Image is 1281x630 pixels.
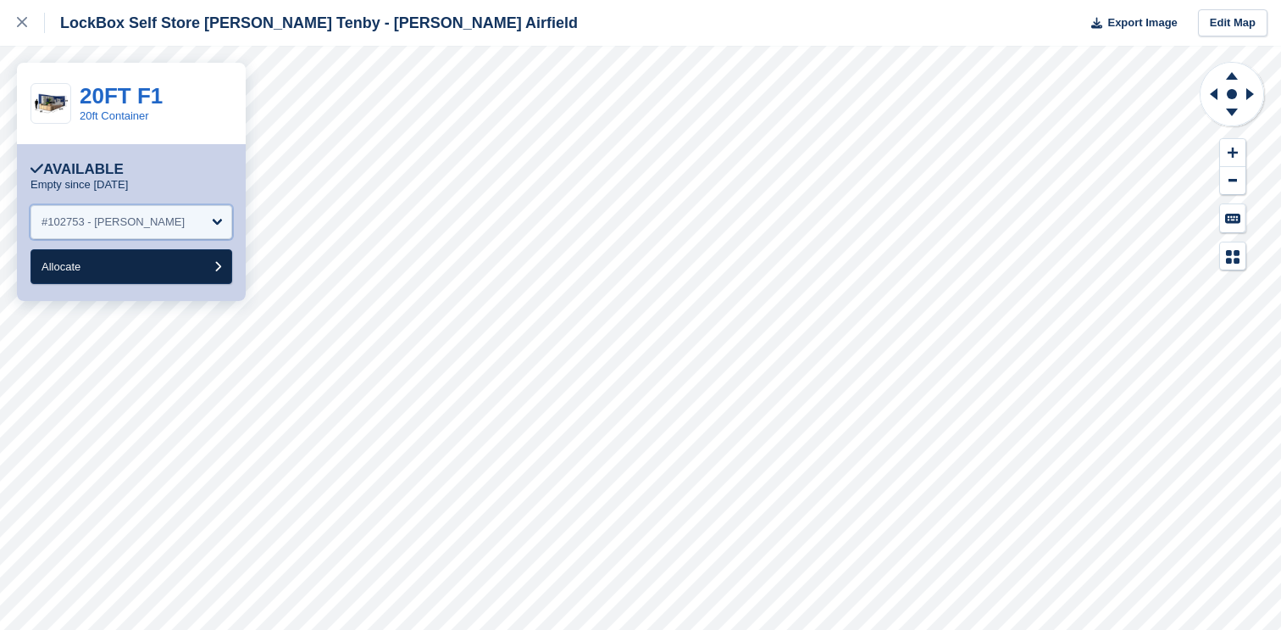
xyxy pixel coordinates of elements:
[1220,167,1245,195] button: Zoom Out
[1220,204,1245,232] button: Keyboard Shortcuts
[30,161,124,178] div: Available
[45,13,578,33] div: LockBox Self Store [PERSON_NAME] Tenby - [PERSON_NAME] Airfield
[1220,139,1245,167] button: Zoom In
[80,83,163,109] a: 20FT F1
[1220,243,1245,270] button: Map Legend
[1081,9,1178,37] button: Export Image
[30,178,128,192] p: Empty since [DATE]
[30,249,232,284] button: Allocate
[42,214,185,231] div: #102753 - [PERSON_NAME]
[80,109,149,122] a: 20ft Container
[31,89,70,119] img: 20-ft-container.jpg
[1198,9,1267,37] a: Edit Map
[1107,14,1177,31] span: Export Image
[42,260,80,273] span: Allocate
